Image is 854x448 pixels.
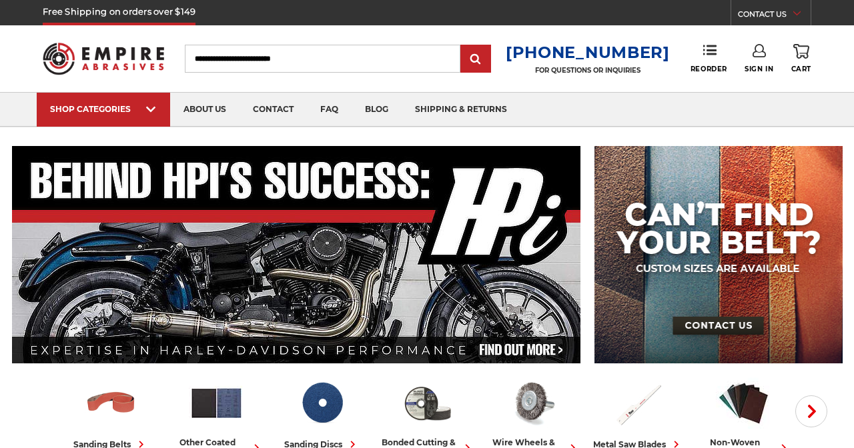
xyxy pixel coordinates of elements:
span: Sign In [745,65,773,73]
a: faq [307,93,352,127]
img: Metal Saw Blades [610,375,666,431]
img: promo banner for custom belts. [594,146,843,363]
a: about us [170,93,240,127]
img: Bonded Cutting & Grinding [400,375,455,431]
input: Submit [462,46,489,73]
a: [PHONE_NUMBER] [506,43,670,62]
a: CONTACT US [738,7,811,25]
button: Next [795,395,827,427]
img: Empire Abrasives [43,35,164,82]
a: shipping & returns [402,93,520,127]
span: Cart [791,65,811,73]
a: Reorder [691,44,727,73]
img: Sanding Belts [83,375,139,431]
a: blog [352,93,402,127]
a: contact [240,93,307,127]
img: Other Coated Abrasives [189,375,244,431]
span: Reorder [691,65,727,73]
img: Non-woven Abrasives [716,375,771,431]
div: SHOP CATEGORIES [50,104,157,114]
img: Sanding Discs [294,375,350,431]
p: FOR QUESTIONS OR INQUIRIES [506,66,670,75]
a: Cart [791,44,811,73]
img: Wire Wheels & Brushes [505,375,560,431]
img: Banner for an interview featuring Horsepower Inc who makes Harley performance upgrades featured o... [12,146,581,363]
